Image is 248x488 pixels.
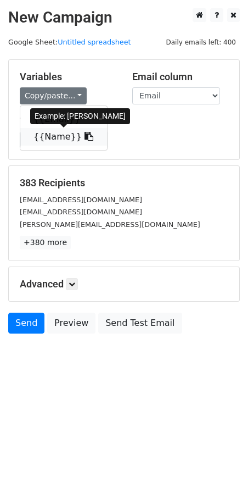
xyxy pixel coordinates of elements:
a: {{Email}} [20,110,107,128]
iframe: Chat Widget [193,435,248,488]
h5: Variables [20,71,116,83]
small: [EMAIL_ADDRESS][DOMAIN_NAME] [20,196,142,204]
a: Preview [47,313,95,334]
a: Copy/paste... [20,87,87,104]
small: [EMAIL_ADDRESS][DOMAIN_NAME] [20,208,142,216]
a: {{Name}} [20,128,107,146]
div: Example: [PERSON_NAME] [30,108,130,124]
span: Daily emails left: 400 [162,36,240,48]
h2: New Campaign [8,8,240,27]
a: Send [8,313,44,334]
a: Send Test Email [98,313,182,334]
small: Google Sheet: [8,38,131,46]
h5: 383 Recipients [20,177,228,189]
h5: Advanced [20,278,228,290]
a: Untitled spreadsheet [58,38,131,46]
h5: Email column [132,71,228,83]
a: Daily emails left: 400 [162,38,240,46]
small: [PERSON_NAME][EMAIL_ADDRESS][DOMAIN_NAME] [20,220,200,229]
a: +380 more [20,236,71,249]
